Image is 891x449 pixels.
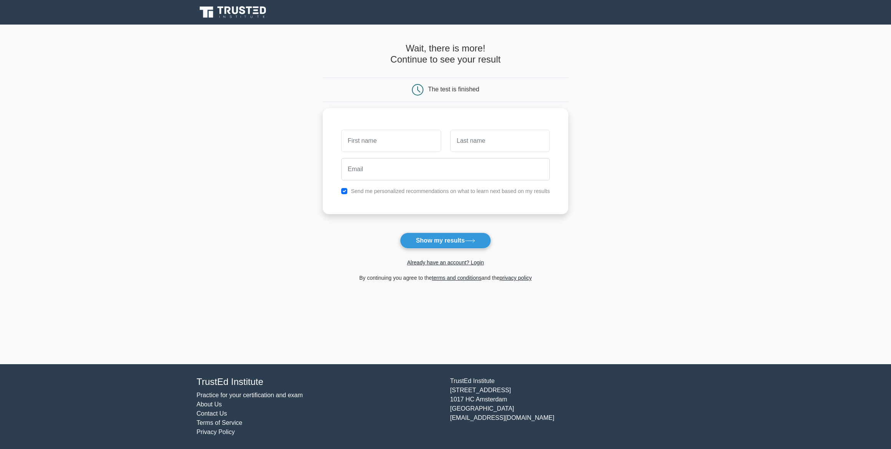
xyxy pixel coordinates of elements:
[197,401,222,408] a: About Us
[428,86,479,92] div: The test is finished
[197,429,235,435] a: Privacy Policy
[197,376,441,388] h4: TrustEd Institute
[197,419,242,426] a: Terms of Service
[341,130,441,152] input: First name
[197,392,303,398] a: Practice for your certification and exam
[499,275,532,281] a: privacy policy
[323,43,568,65] h4: Wait, there is more! Continue to see your result
[450,130,550,152] input: Last name
[318,273,573,282] div: By continuing you agree to the and the
[432,275,481,281] a: terms and conditions
[197,410,227,417] a: Contact Us
[400,233,491,249] button: Show my results
[407,259,484,266] a: Already have an account? Login
[446,376,699,437] div: TrustEd Institute [STREET_ADDRESS] 1017 HC Amsterdam [GEOGRAPHIC_DATA] [EMAIL_ADDRESS][DOMAIN_NAME]
[341,158,550,180] input: Email
[351,188,550,194] label: Send me personalized recommendations on what to learn next based on my results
